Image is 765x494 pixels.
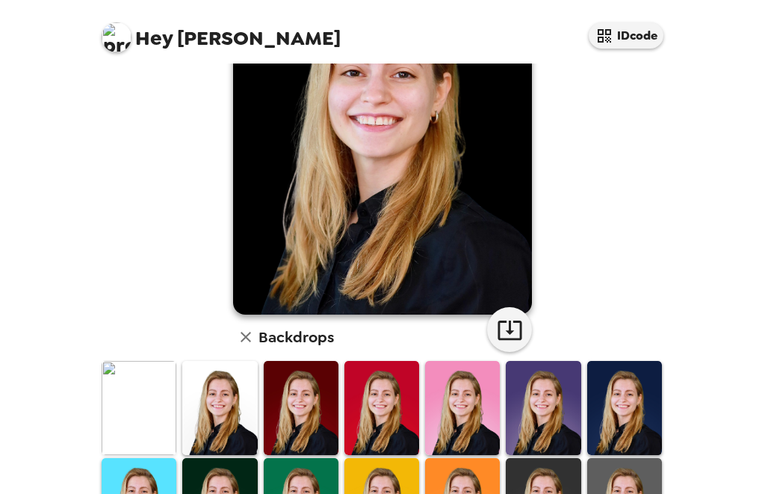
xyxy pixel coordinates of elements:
[102,361,176,454] img: Original
[258,325,334,349] h6: Backdrops
[102,15,341,49] span: [PERSON_NAME]
[135,25,173,52] span: Hey
[589,22,663,49] button: IDcode
[102,22,131,52] img: profile pic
